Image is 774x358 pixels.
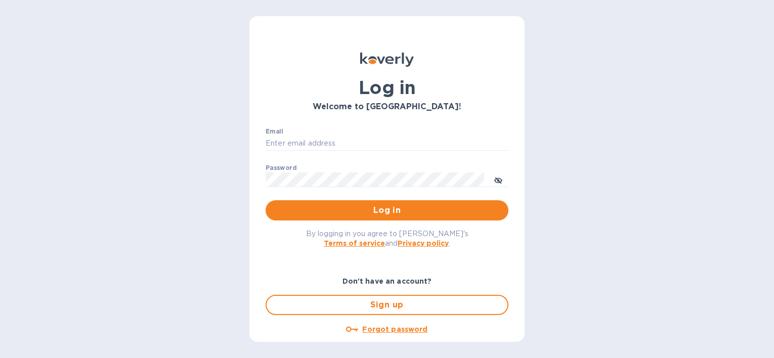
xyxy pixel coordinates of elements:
button: toggle password visibility [488,169,508,190]
h3: Welcome to [GEOGRAPHIC_DATA]! [266,102,508,112]
h1: Log in [266,77,508,98]
button: Sign up [266,295,508,315]
label: Password [266,165,296,171]
a: Privacy policy [398,239,449,247]
img: Koverly [360,53,414,67]
u: Forgot password [362,325,427,333]
input: Enter email address [266,136,508,151]
span: Log in [274,204,500,216]
label: Email [266,128,283,135]
b: Don't have an account? [342,277,432,285]
span: By logging in you agree to [PERSON_NAME]'s and . [306,230,468,247]
span: Sign up [275,299,499,311]
a: Terms of service [324,239,385,247]
button: Log in [266,200,508,220]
